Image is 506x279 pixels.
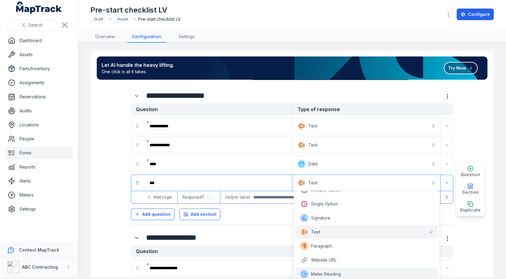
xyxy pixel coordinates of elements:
span: Text [311,229,320,235]
span: Website URL [311,257,337,263]
span: Signature [311,215,330,221]
span: Single Option [311,201,338,207]
button: Text [294,176,439,190]
span: Meter Reading [311,271,341,277]
span: Paragraph [311,243,332,249]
